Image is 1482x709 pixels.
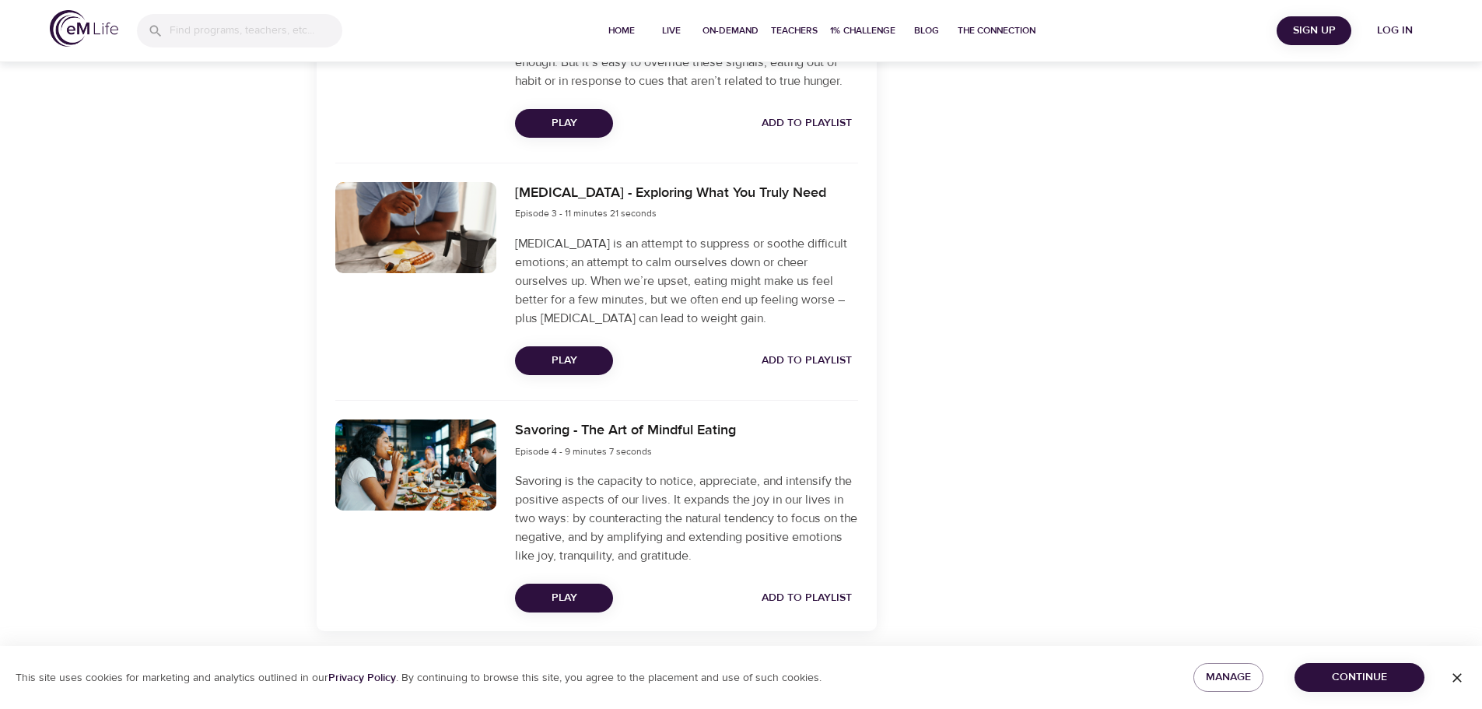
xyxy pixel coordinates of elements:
button: Continue [1295,663,1424,692]
span: Episode 3 - 11 minutes 21 seconds [515,207,657,219]
input: Find programs, teachers, etc... [170,14,342,47]
p: [MEDICAL_DATA] is an attempt to suppress or soothe difficult emotions; an attempt to calm ourselv... [515,234,857,328]
span: Live [653,23,690,39]
span: Blog [908,23,945,39]
span: The Connection [958,23,1035,39]
img: logo [50,10,118,47]
span: On-Demand [702,23,759,39]
button: Sign Up [1277,16,1351,45]
button: Manage [1193,663,1263,692]
span: Play [527,114,601,133]
span: Log in [1364,21,1426,40]
span: Add to Playlist [762,114,852,133]
span: Manage [1206,668,1251,687]
button: Add to Playlist [755,584,858,612]
span: Play [527,588,601,608]
button: Play [515,109,613,138]
button: Add to Playlist [755,346,858,375]
span: Sign Up [1283,21,1345,40]
h6: Savoring - The Art of Mindful Eating [515,419,736,442]
span: Teachers [771,23,818,39]
button: Add to Playlist [755,109,858,138]
span: Continue [1307,668,1412,687]
span: Add to Playlist [762,588,852,608]
button: Play [515,584,613,612]
button: Log in [1358,16,1432,45]
span: Play [527,351,601,370]
span: 1% Challenge [830,23,895,39]
span: Home [603,23,640,39]
h6: [MEDICAL_DATA] - Exploring What You Truly Need [515,182,826,205]
p: Savoring is the capacity to notice, appreciate, and intensify the positive aspects of our lives. ... [515,472,857,565]
span: Episode 4 - 9 minutes 7 seconds [515,445,652,458]
button: Play [515,346,613,375]
span: Add to Playlist [762,351,852,370]
a: Privacy Policy [328,671,396,685]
